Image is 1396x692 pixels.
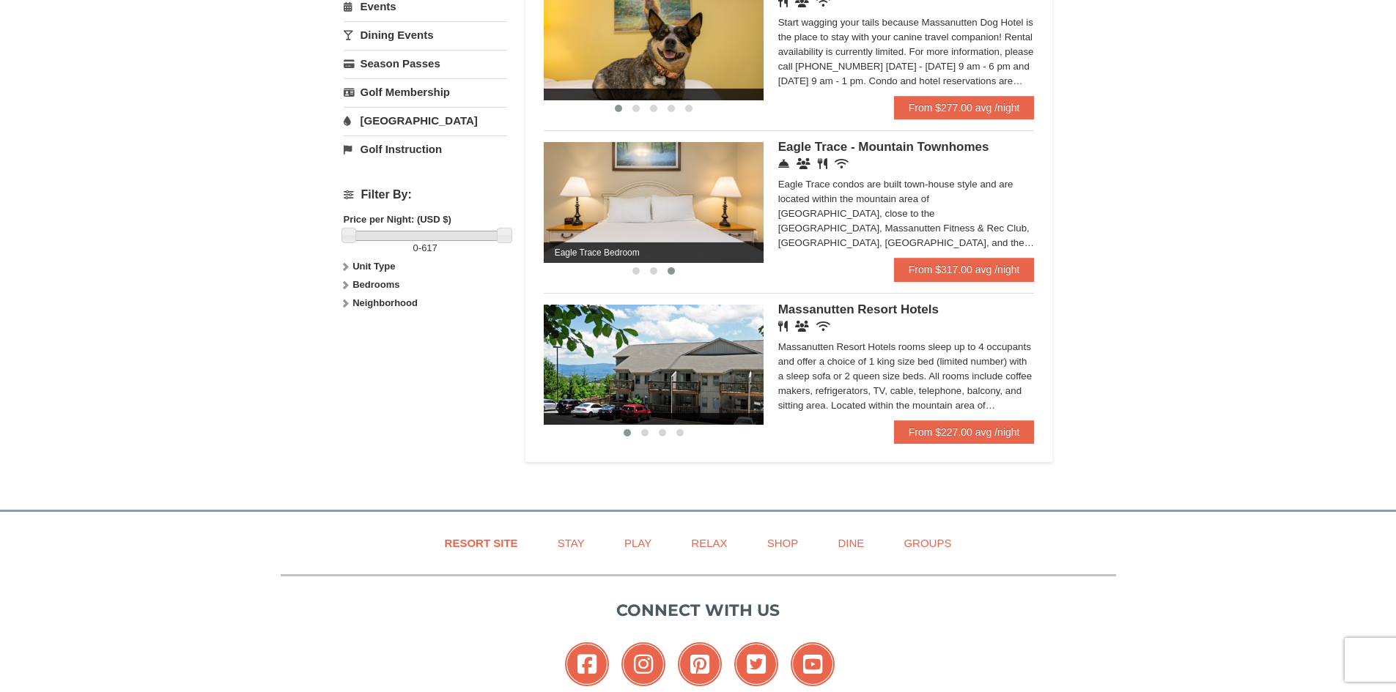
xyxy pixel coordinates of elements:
[344,241,507,256] label: -
[778,158,789,169] i: Concierge Desk
[352,297,418,308] strong: Neighborhood
[421,242,437,253] span: 617
[797,158,810,169] i: Conference Facilities
[344,50,507,77] a: Season Passes
[894,96,1035,119] a: From $277.00 avg /night
[344,188,507,201] h4: Filter By:
[894,258,1035,281] a: From $317.00 avg /night
[413,242,418,253] span: 0
[778,302,939,316] span: Massanutten Resort Hotels
[778,140,989,154] span: Eagle Trace - Mountain Townhomes
[749,527,817,559] a: Shop
[352,261,395,272] strong: Unit Type
[778,15,1035,89] div: Start wagging your tails because Massanutten Dog Hotel is the place to stay with your canine trav...
[778,340,1035,413] div: Massanutten Resort Hotels rooms sleep up to 4 occupants and offer a choice of 1 king size bed (li...
[544,142,764,262] img: Eagle Trace Bedroom
[885,527,970,559] a: Groups
[894,420,1035,444] a: From $227.00 avg /night
[818,158,827,169] i: Restaurant
[352,279,399,290] strong: Bedrooms
[281,598,1116,622] p: Connect with us
[819,527,882,559] a: Dine
[344,107,507,134] a: [GEOGRAPHIC_DATA]
[835,158,849,169] i: Wireless Internet (free)
[778,321,788,332] i: Restaurant
[544,242,764,263] span: Eagle Trace Bedroom
[426,527,536,559] a: Resort Site
[778,177,1035,250] div: Eagle Trace condos are built town-house style and are located within the mountain area of [GEOGRA...
[816,321,830,332] i: Wireless Internet (free)
[344,21,507,48] a: Dining Events
[795,321,809,332] i: Banquet Facilities
[344,214,451,225] strong: Price per Night: (USD $)
[539,527,603,559] a: Stay
[344,78,507,105] a: Golf Membership
[606,527,670,559] a: Play
[673,527,745,559] a: Relax
[344,135,507,163] a: Golf Instruction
